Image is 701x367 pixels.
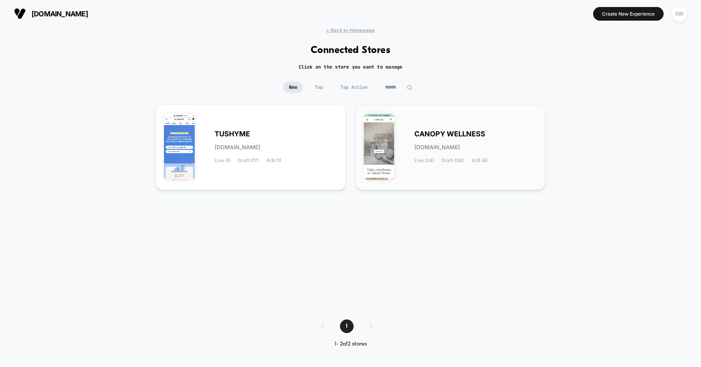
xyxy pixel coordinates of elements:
span: Live (1) [215,158,230,163]
div: SW [672,6,687,21]
span: TUSHYME [215,131,250,137]
h1: Connected Stores [311,45,391,56]
button: [DOMAIN_NAME] [12,7,90,20]
img: edit [407,85,412,90]
span: Draft (36) [442,158,464,163]
h2: Click on the store you want to manage [299,64,403,70]
img: TUSHYME [164,114,195,180]
span: Live (24) [414,158,434,163]
button: SW [669,6,689,22]
span: < Back to Homepage [326,27,375,33]
span: CANOPY WELLNESS [414,131,485,137]
span: [DOMAIN_NAME] [32,10,88,18]
span: [DOMAIN_NAME] [215,145,260,150]
span: A/B (4) [472,158,488,163]
span: New [283,82,303,93]
img: Visually logo [14,8,26,19]
span: 1 [340,319,354,333]
span: Top Active [335,82,373,93]
span: Draft (17) [238,158,259,163]
img: CANOPY_WELLNESS [364,114,395,180]
button: Create New Experience [593,7,664,21]
div: 1 - 2 of 2 stores [313,341,388,348]
span: Top [309,82,329,93]
span: A/B (1) [266,158,281,163]
span: [DOMAIN_NAME] [414,145,460,150]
